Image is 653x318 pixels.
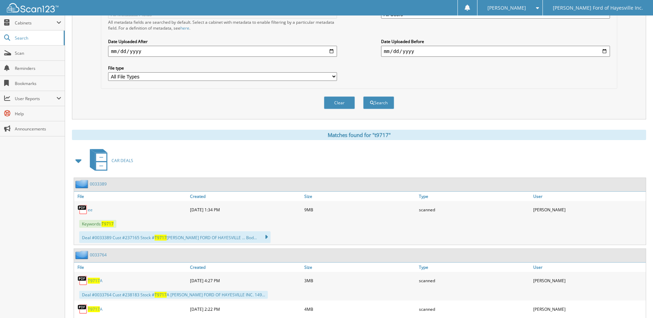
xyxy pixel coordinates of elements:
div: [DATE] 4:27 PM [188,274,303,287]
a: Size [303,192,417,201]
div: [DATE] 2:22 PM [188,302,303,316]
button: Clear [324,96,355,109]
div: [DATE] 1:34 PM [188,203,303,216]
div: 4MB [303,302,417,316]
span: Scan [15,50,61,56]
div: 9MB [303,203,417,216]
img: folder2.png [75,180,90,188]
span: Keywords: [79,220,116,228]
a: Created [188,263,303,272]
div: [PERSON_NAME] [531,203,646,216]
a: T9717A [88,306,103,312]
label: Date Uploaded Before [381,39,610,44]
span: CAR DEALS [112,158,133,163]
span: [PERSON_NAME] [487,6,526,10]
div: All metadata fields are searched by default. Select a cabinet with metadata to enable filtering b... [108,19,337,31]
label: Date Uploaded After [108,39,337,44]
a: Size [303,263,417,272]
a: Type [417,263,531,272]
div: scanned [417,203,531,216]
label: File type [108,65,337,71]
a: User [531,263,646,272]
a: 0033389 [90,181,107,187]
span: Cabinets [15,20,56,26]
img: folder2.png [75,251,90,259]
span: T9717 [102,221,114,227]
a: File [74,192,188,201]
img: PDF.png [77,275,88,286]
div: [PERSON_NAME] [531,274,646,287]
button: Search [363,96,394,109]
a: User [531,192,646,201]
div: scanned [417,302,531,316]
span: User Reports [15,96,56,102]
img: scan123-logo-white.svg [7,3,59,12]
img: PDF.png [77,304,88,314]
span: [PERSON_NAME] Ford of Hayesville Inc. [553,6,643,10]
span: Search [15,35,60,41]
div: scanned [417,274,531,287]
a: 0033764 [90,252,107,258]
span: T9717 [155,292,167,298]
img: PDF.png [77,204,88,215]
iframe: Chat Widget [619,285,653,318]
a: T9717A [88,278,103,284]
span: Bookmarks [15,81,61,86]
div: [PERSON_NAME] [531,302,646,316]
span: Announcements [15,126,61,132]
div: Deal #0033389 Cust #237165 Stock # [PERSON_NAME] FORD OF HAYESVILLE ... Bod... [79,231,271,243]
div: 3MB [303,274,417,287]
a: File [74,263,188,272]
a: Type [417,192,531,201]
span: Reminders [15,65,61,71]
span: T9717 [88,306,100,312]
span: T9717 [88,278,100,284]
a: here [180,25,189,31]
div: Deal #0033764 Cust #238183 Stock # A [PERSON_NAME] FORD OF HAYESVILLE INC. 149... [79,291,268,299]
span: T9717 [155,235,167,241]
span: Help [15,111,61,117]
a: Created [188,192,303,201]
input: end [381,46,610,57]
a: ee [88,207,93,213]
a: CAR DEALS [86,147,133,174]
input: start [108,46,337,57]
div: Matches found for "t9717" [72,130,646,140]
